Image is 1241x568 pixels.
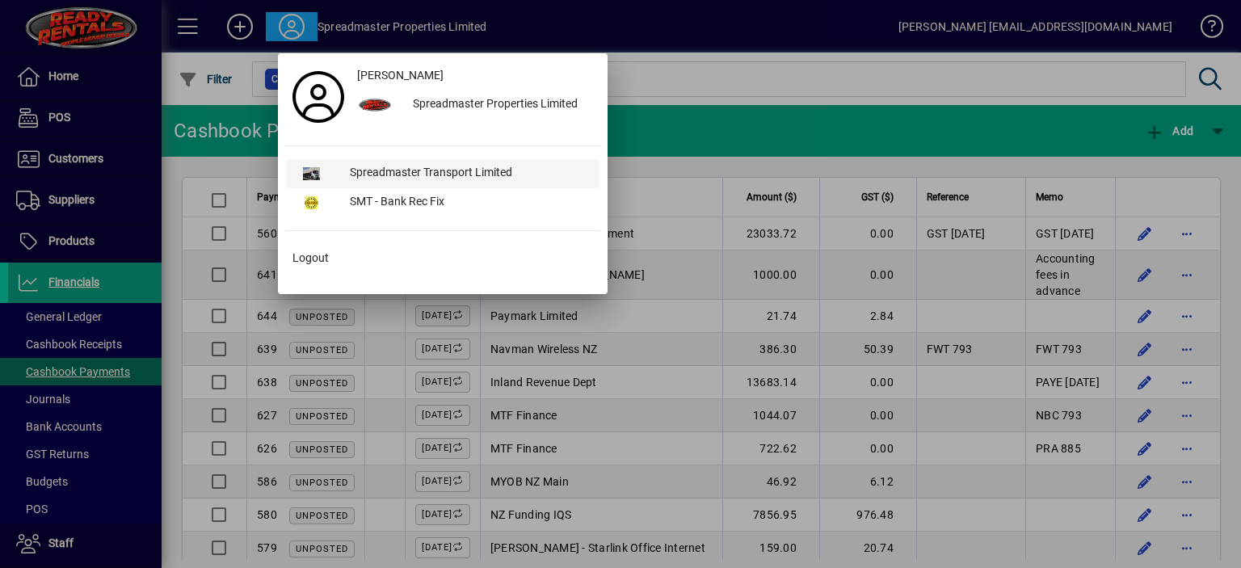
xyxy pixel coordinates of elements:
a: [PERSON_NAME] [351,61,599,90]
div: SMT - Bank Rec Fix [337,188,599,217]
button: Spreadmaster Transport Limited [286,159,599,188]
span: [PERSON_NAME] [357,67,444,84]
button: SMT - Bank Rec Fix [286,188,599,217]
div: Spreadmaster Properties Limited [400,90,599,120]
button: Logout [286,244,599,273]
span: Logout [292,250,329,267]
a: Profile [286,82,351,111]
button: Spreadmaster Properties Limited [351,90,599,120]
div: Spreadmaster Transport Limited [337,159,599,188]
